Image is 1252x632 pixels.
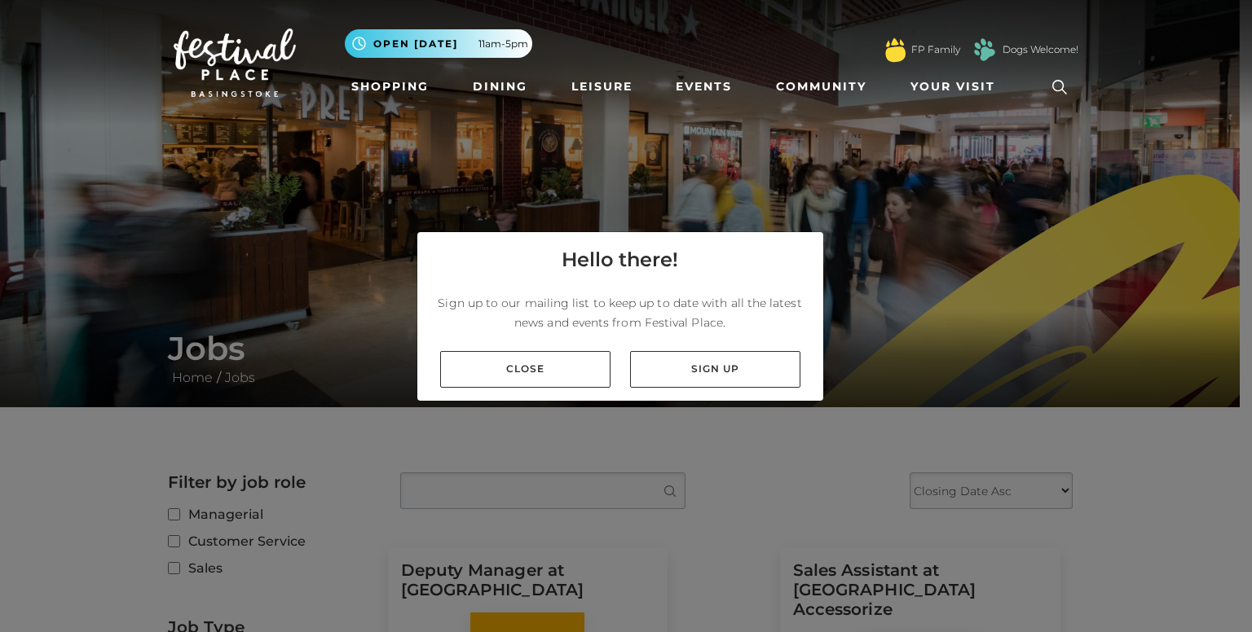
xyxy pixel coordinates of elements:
[440,351,611,388] a: Close
[478,37,528,51] span: 11am-5pm
[911,42,960,57] a: FP Family
[669,72,738,102] a: Events
[769,72,873,102] a: Community
[430,293,810,332] p: Sign up to our mailing list to keep up to date with all the latest news and events from Festival ...
[174,29,296,97] img: Festival Place Logo
[1003,42,1078,57] a: Dogs Welcome!
[910,78,995,95] span: Your Visit
[345,72,435,102] a: Shopping
[565,72,639,102] a: Leisure
[562,245,678,274] h4: Hello there!
[904,72,1010,102] a: Your Visit
[466,72,534,102] a: Dining
[373,37,458,51] span: Open [DATE]
[345,29,532,58] button: Open [DATE] 11am-5pm
[630,351,800,388] a: Sign up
